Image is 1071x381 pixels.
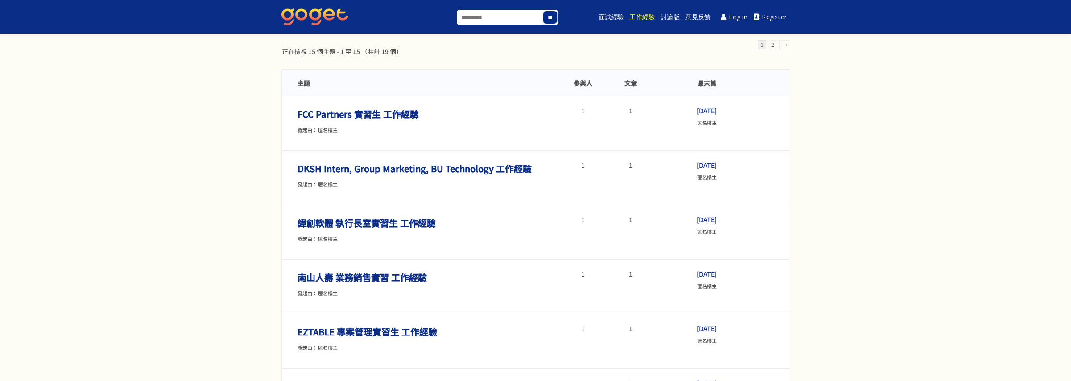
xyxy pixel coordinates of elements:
[654,79,759,87] li: 最末篇
[697,337,717,344] span: 匿名樓主
[607,79,655,87] li: 文章
[582,3,790,31] nav: Main menu
[298,271,427,284] a: 南山人壽 業務銷售實習 工作經驗
[559,271,607,277] li: 1
[697,174,717,181] span: 匿名樓主
[697,119,717,126] span: 匿名樓主
[697,269,717,278] a: [DATE]
[298,344,338,351] span: 發起由： 匿名樓主
[697,324,717,333] a: [DATE]
[281,47,403,56] div: 正在檢視 15 個主題 - 1 至 15 （共計 19 個）
[281,8,348,25] img: GoGet
[298,235,338,242] span: 發起由： 匿名樓主
[559,79,607,87] li: 參與人
[779,40,790,49] a: →
[298,79,559,87] li: 主題
[298,216,436,229] a: 緯創軟體 執行長室實習生 工作經驗
[298,325,437,338] a: EZTABLE 專案管理實習生 工作經驗
[607,325,655,331] li: 1
[718,7,751,27] a: Log in
[298,290,338,297] span: 發起由： 匿名樓主
[697,282,717,290] span: 匿名樓主
[607,271,655,277] li: 1
[629,3,657,31] a: 工作經驗
[298,162,532,175] a: DKSH Intern, Group Marketing, BU Technology 工作經驗
[607,162,655,168] li: 1
[298,126,338,133] span: 發起由： 匿名樓主
[769,40,777,49] a: 2
[659,3,681,31] a: 討論版
[559,108,607,114] li: 1
[559,162,607,168] li: 1
[298,181,338,188] span: 發起由： 匿名樓主
[751,7,790,27] a: Register
[697,215,717,224] a: [DATE]
[607,108,655,114] li: 1
[298,108,419,120] a: FCC Partners 實習生 工作經驗
[684,3,712,31] a: 意見反饋
[559,216,607,223] li: 1
[697,106,717,115] a: [DATE]
[559,325,607,331] li: 1
[607,216,655,223] li: 1
[758,40,766,49] span: 1
[697,161,717,170] a: [DATE]
[697,228,717,235] span: 匿名樓主
[597,3,625,31] a: 面試經驗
